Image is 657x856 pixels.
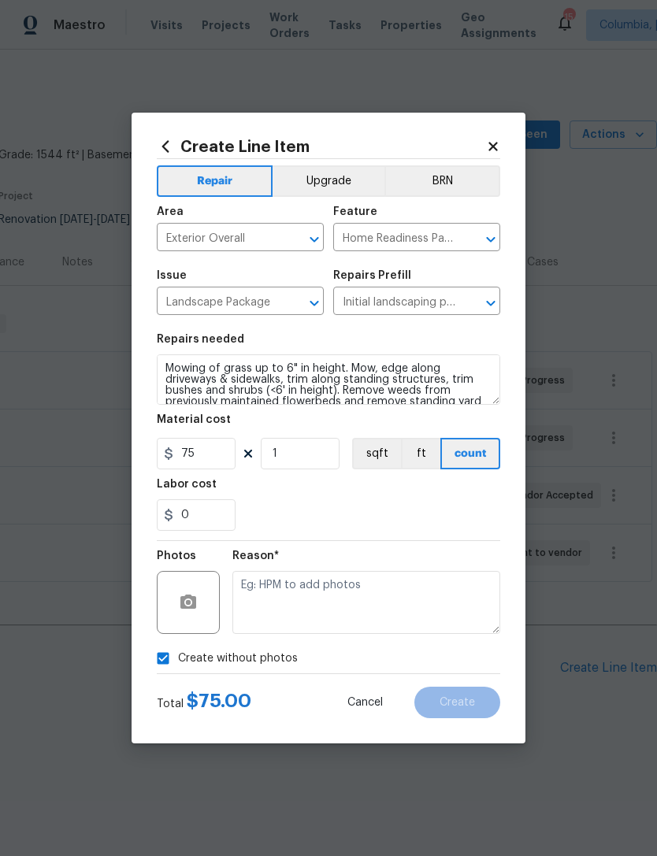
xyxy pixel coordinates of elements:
[157,206,184,217] h5: Area
[157,165,273,197] button: Repair
[414,687,500,718] button: Create
[384,165,500,197] button: BRN
[480,292,502,314] button: Open
[157,270,187,281] h5: Issue
[187,691,251,710] span: $ 75.00
[480,228,502,250] button: Open
[303,292,325,314] button: Open
[157,550,196,561] h5: Photos
[157,693,251,712] div: Total
[273,165,385,197] button: Upgrade
[157,334,244,345] h5: Repairs needed
[157,414,231,425] h5: Material cost
[157,138,486,155] h2: Create Line Item
[440,438,500,469] button: count
[352,438,401,469] button: sqft
[303,228,325,250] button: Open
[333,206,377,217] h5: Feature
[157,479,217,490] h5: Labor cost
[178,650,298,667] span: Create without photos
[440,697,475,709] span: Create
[347,697,383,709] span: Cancel
[401,438,440,469] button: ft
[232,550,279,561] h5: Reason*
[333,270,411,281] h5: Repairs Prefill
[322,687,408,718] button: Cancel
[157,354,500,405] textarea: Mowing of grass up to 6" in height. Mow, edge along driveways & sidewalks, trim along standing st...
